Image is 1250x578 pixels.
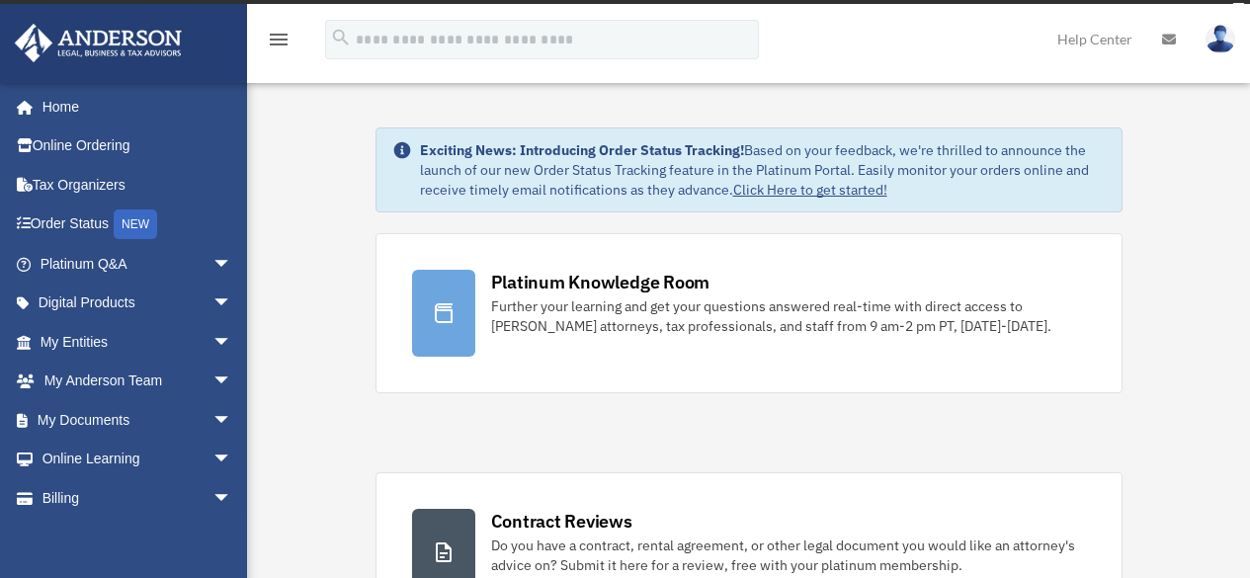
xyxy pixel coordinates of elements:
[14,284,262,323] a: Digital Productsarrow_drop_down
[491,509,632,534] div: Contract Reviews
[212,322,252,363] span: arrow_drop_down
[14,126,262,166] a: Online Ordering
[212,244,252,285] span: arrow_drop_down
[1232,3,1245,15] div: close
[14,362,262,401] a: My Anderson Teamarrow_drop_down
[212,284,252,324] span: arrow_drop_down
[491,296,1086,336] div: Further your learning and get your questions answered real-time with direct access to [PERSON_NAM...
[14,400,262,440] a: My Documentsarrow_drop_down
[14,87,252,126] a: Home
[212,362,252,402] span: arrow_drop_down
[1206,25,1235,53] img: User Pic
[267,28,291,51] i: menu
[212,400,252,441] span: arrow_drop_down
[9,24,188,62] img: Anderson Advisors Platinum Portal
[212,478,252,519] span: arrow_drop_down
[733,181,887,199] a: Click Here to get started!
[330,27,352,48] i: search
[212,440,252,480] span: arrow_drop_down
[14,244,262,284] a: Platinum Q&Aarrow_drop_down
[14,322,262,362] a: My Entitiesarrow_drop_down
[491,536,1086,575] div: Do you have a contract, rental agreement, or other legal document you would like an attorney's ad...
[420,141,744,159] strong: Exciting News: Introducing Order Status Tracking!
[420,140,1106,200] div: Based on your feedback, we're thrilled to announce the launch of our new Order Status Tracking fe...
[14,205,262,245] a: Order StatusNEW
[491,270,710,294] div: Platinum Knowledge Room
[14,440,262,479] a: Online Learningarrow_drop_down
[14,165,262,205] a: Tax Organizers
[375,233,1123,393] a: Platinum Knowledge Room Further your learning and get your questions answered real-time with dire...
[114,209,157,239] div: NEW
[267,35,291,51] a: menu
[14,478,262,518] a: Billingarrow_drop_down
